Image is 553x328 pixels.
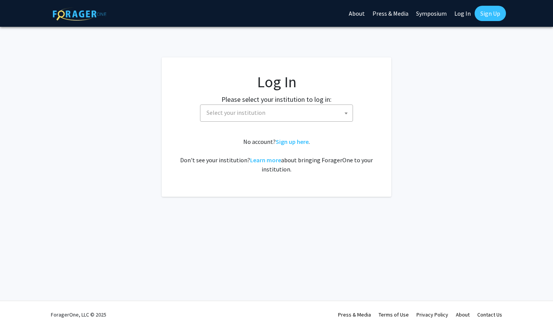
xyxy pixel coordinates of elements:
[221,94,332,104] label: Please select your institution to log in:
[203,105,353,121] span: Select your institution
[51,301,106,328] div: ForagerOne, LLC © 2025
[416,311,448,318] a: Privacy Policy
[477,311,502,318] a: Contact Us
[338,311,371,318] a: Press & Media
[276,138,309,145] a: Sign up here
[207,109,265,116] span: Select your institution
[177,73,376,91] h1: Log In
[200,104,353,122] span: Select your institution
[456,311,470,318] a: About
[250,156,281,164] a: Learn more about bringing ForagerOne to your institution
[379,311,409,318] a: Terms of Use
[177,137,376,174] div: No account? . Don't see your institution? about bringing ForagerOne to your institution.
[53,7,106,21] img: ForagerOne Logo
[520,294,547,322] iframe: Chat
